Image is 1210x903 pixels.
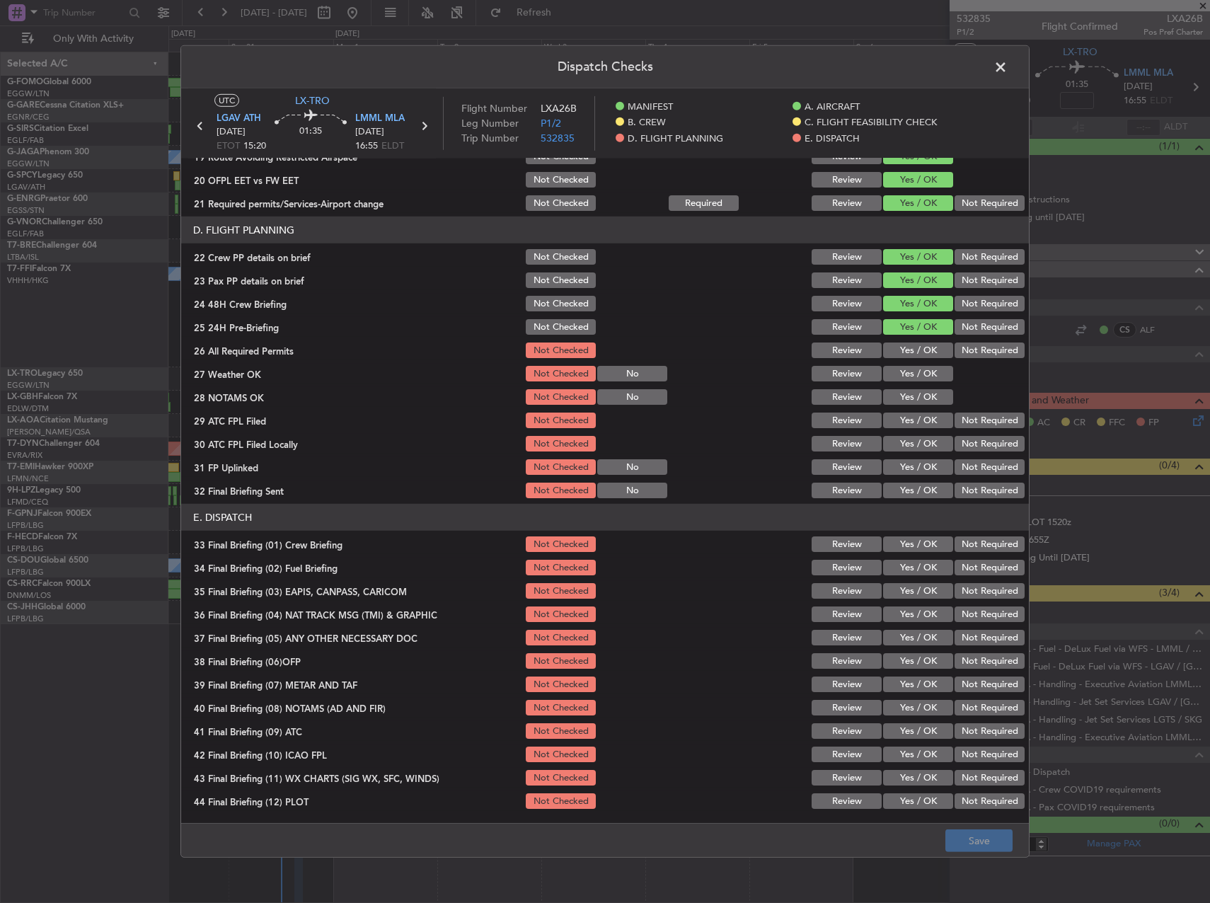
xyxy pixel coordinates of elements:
button: Not Required [955,583,1025,599]
button: Not Required [955,747,1025,762]
header: Dispatch Checks [181,46,1029,88]
button: Yes / OK [883,606,953,622]
button: Not Required [955,249,1025,265]
button: Not Required [955,272,1025,288]
button: Yes / OK [883,583,953,599]
button: Not Required [955,560,1025,575]
button: Not Required [955,606,1025,622]
button: Not Required [955,459,1025,475]
button: Yes / OK [883,172,953,188]
button: Yes / OK [883,366,953,381]
button: Yes / OK [883,700,953,715]
button: Yes / OK [883,483,953,498]
button: Not Required [955,793,1025,809]
button: Yes / OK [883,249,953,265]
button: Yes / OK [883,436,953,451]
button: Not Required [955,536,1025,552]
button: Not Required [955,723,1025,739]
button: Yes / OK [883,272,953,288]
button: Yes / OK [883,630,953,645]
button: Not Required [955,653,1025,669]
button: Not Required [955,770,1025,786]
button: Yes / OK [883,793,953,809]
button: Yes / OK [883,413,953,428]
button: Not Required [955,700,1025,715]
button: Yes / OK [883,319,953,335]
button: Yes / OK [883,195,953,211]
button: Yes / OK [883,343,953,358]
button: Not Required [955,296,1025,311]
button: Not Required [955,195,1025,211]
button: Yes / OK [883,747,953,762]
button: Not Required [955,630,1025,645]
button: Yes / OK [883,459,953,475]
button: Yes / OK [883,770,953,786]
button: Yes / OK [883,389,953,405]
button: Not Required [955,343,1025,358]
button: Yes / OK [883,536,953,552]
button: Not Required [955,413,1025,428]
button: Not Required [955,677,1025,692]
button: Yes / OK [883,723,953,739]
button: Yes / OK [883,677,953,692]
button: Yes / OK [883,296,953,311]
button: Not Required [955,436,1025,451]
button: Yes / OK [883,653,953,669]
button: Not Required [955,483,1025,498]
button: Not Required [955,319,1025,335]
button: Yes / OK [883,560,953,575]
